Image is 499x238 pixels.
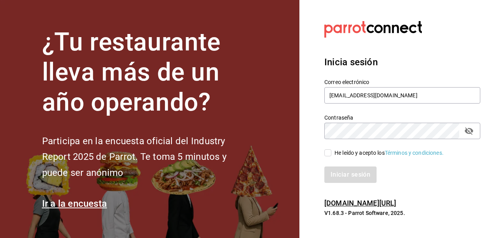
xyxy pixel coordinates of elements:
[42,198,107,209] a: Ir a la encuesta
[462,124,476,138] button: passwordField
[324,87,480,104] input: Ingresa tu correo electrónico
[324,199,396,207] a: [DOMAIN_NAME][URL]
[324,55,480,69] h3: Inicia sesión
[334,149,444,157] div: He leído y acepto los
[42,133,253,181] h2: Participa en la encuesta oficial del Industry Report 2025 de Parrot. Te toma 5 minutos y puede se...
[324,79,480,85] label: Correo electrónico
[324,115,480,120] label: Contraseña
[324,209,480,217] p: V1.68.3 - Parrot Software, 2025.
[385,150,444,156] a: Términos y condiciones.
[42,27,253,117] h1: ¿Tu restaurante lleva más de un año operando?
